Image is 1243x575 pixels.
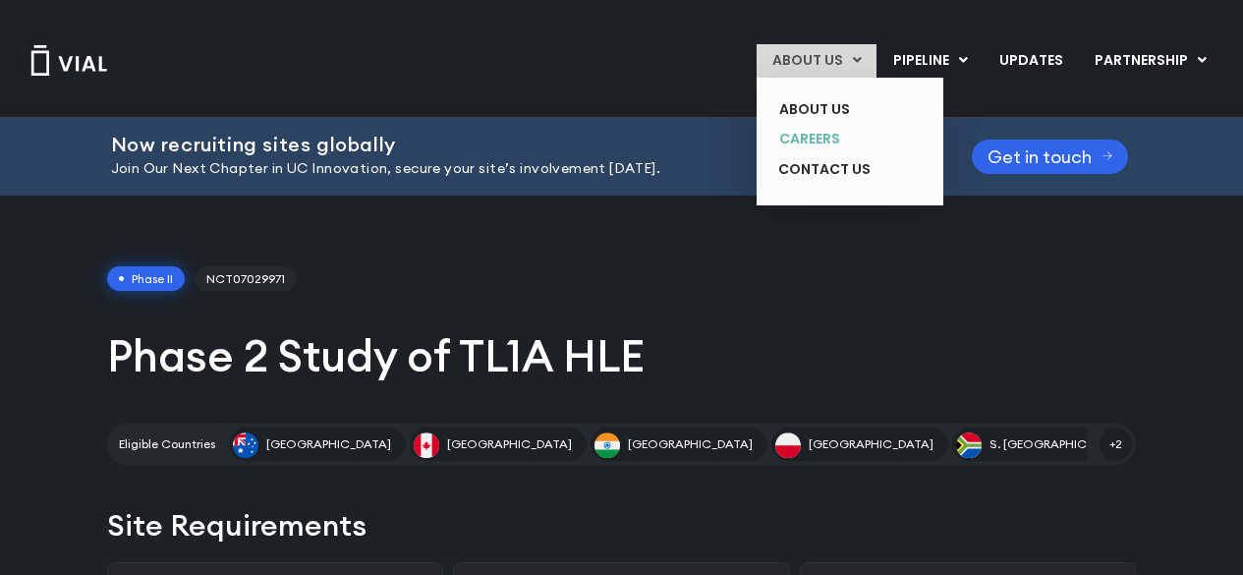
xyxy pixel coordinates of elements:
[763,94,907,125] a: ABOUT US
[195,266,297,292] span: NCT07029971
[107,266,185,292] span: Phase II
[447,435,572,453] span: [GEOGRAPHIC_DATA]
[266,435,391,453] span: [GEOGRAPHIC_DATA]
[989,435,1128,453] span: S. [GEOGRAPHIC_DATA]
[956,432,982,458] img: S. Africa
[984,44,1078,78] a: UPDATES
[107,504,1136,546] h2: Site Requirements
[414,432,439,458] img: Canada
[107,327,1136,384] h1: Phase 2 Study of TL1A HLE
[1099,428,1132,461] span: +2
[775,432,801,458] img: Poland
[111,134,923,155] h2: Now recruiting sites globally
[809,435,933,453] span: [GEOGRAPHIC_DATA]
[763,154,907,186] a: CONTACT US
[111,158,923,180] p: Join Our Next Chapter in UC Innovation, secure your site’s involvement [DATE].
[972,140,1129,174] a: Get in touch
[29,45,108,76] img: Vial Logo
[877,44,983,78] a: PIPELINEMenu Toggle
[1079,44,1222,78] a: PARTNERSHIPMenu Toggle
[988,149,1092,164] span: Get in touch
[628,435,753,453] span: [GEOGRAPHIC_DATA]
[763,124,907,154] a: CAREERS
[594,432,620,458] img: India
[757,44,876,78] a: ABOUT USMenu Toggle
[119,435,215,453] h2: Eligible Countries
[233,432,258,458] img: Australia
